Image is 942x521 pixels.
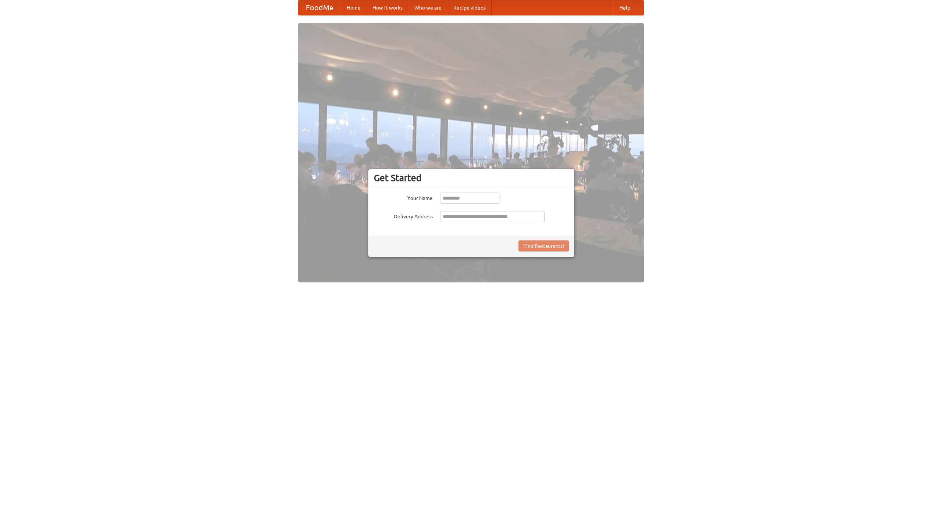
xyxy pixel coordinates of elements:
label: Your Name [374,193,433,202]
label: Delivery Address [374,211,433,220]
button: Find Restaurants! [518,240,569,251]
h3: Get Started [374,172,569,183]
a: Home [341,0,366,15]
a: FoodMe [298,0,341,15]
a: Help [613,0,636,15]
a: How it works [366,0,408,15]
a: Who we are [408,0,447,15]
a: Recipe videos [447,0,492,15]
